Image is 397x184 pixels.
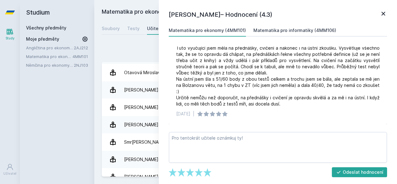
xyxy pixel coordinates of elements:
[124,101,158,114] div: [PERSON_NAME]
[1,160,19,179] a: Uživatel
[74,45,88,50] a: 2AJ212
[102,22,120,35] a: Soubory
[102,81,390,99] a: [PERSON_NAME] 13 hodnocení 4.3
[26,36,59,42] span: Moje předměty
[124,119,158,131] div: [PERSON_NAME]
[124,84,158,96] div: [PERSON_NAME]
[147,25,163,32] div: Učitelé
[102,64,390,81] a: Otavová Miroslava 75 hodnocení 4.5
[26,45,74,51] a: Angličtina pro ekonomická studia 2 (B2/C1)
[102,7,318,17] h2: Matematika pro ekonomy (4MM101)
[26,25,66,30] a: Všechny předměty
[124,171,158,183] div: [PERSON_NAME]
[124,153,158,166] div: [PERSON_NAME]
[102,25,120,32] div: Soubory
[73,54,88,59] a: 4MM101
[102,116,390,133] a: [PERSON_NAME] 14 hodnocení 5.0
[102,133,390,151] a: Smr[PERSON_NAME] 8 hodnocení 3.4
[26,53,73,60] a: Matematika pro ekonomy
[193,111,194,117] div: |
[74,63,88,68] a: 2NJ103
[6,36,15,41] div: Study
[127,22,140,35] a: Testy
[3,171,16,176] div: Uživatel
[26,62,74,68] a: Němčina pro ekonomy - mírně pokročilá úroveň 1 (A2)
[176,45,380,107] div: Tuto vyučující jsem měla na přednášky, cvičení a nakonec i na ústní zkoušku. Vysvětluje všechno t...
[102,99,390,116] a: [PERSON_NAME] 8 hodnocení 4.3
[1,25,19,44] a: Study
[102,151,390,168] a: [PERSON_NAME] 70 hodnocení 4.7
[124,66,163,79] div: Otavová Miroslava
[332,167,387,177] button: Odeslat hodnocení
[147,22,163,35] a: Učitelé
[127,25,140,32] div: Testy
[176,111,190,117] div: [DATE]
[124,136,166,148] div: Smr[PERSON_NAME]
